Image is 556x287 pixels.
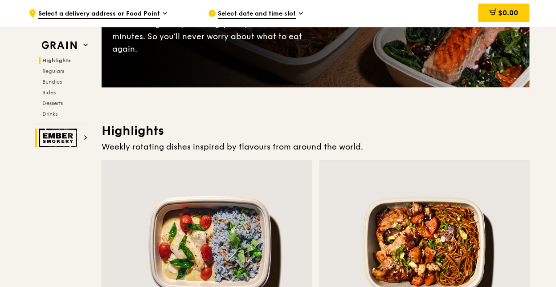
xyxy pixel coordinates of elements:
span: Select date and time slot [218,9,296,19]
span: Regulars [42,68,64,74]
span: Bundles [42,79,62,85]
span: Highlights [42,57,71,64]
span: Drinks [42,111,57,117]
img: Ember Smokery web logo [39,129,80,147]
img: Grain web logo [39,37,80,53]
span: Sides [42,89,56,96]
span: Select a delivery address or Food Point [38,9,160,19]
span: Desserts [42,100,63,106]
span: $0.00 [498,8,518,17]
h3: Highlights [102,123,529,139]
div: Weekly rotating dishes inspired by flavours from around the world. [102,141,529,153]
